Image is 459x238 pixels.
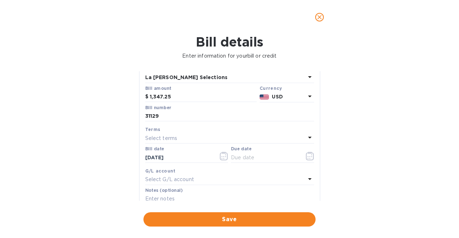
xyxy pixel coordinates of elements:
b: Vendor name [145,66,178,72]
b: Terms [145,127,161,132]
p: Enter information for your bill or credit [6,52,453,60]
label: Notes (optional) [145,188,183,193]
p: Select G/L account [145,176,194,183]
img: USD [260,94,269,99]
input: Enter bill number [145,111,314,122]
b: Currency [260,86,282,91]
button: close [311,9,328,26]
div: $ [145,92,150,102]
label: Bill date [145,147,164,151]
button: Save [143,212,316,227]
p: Select terms [145,135,178,142]
input: Due date [231,152,299,163]
input: Select date [145,152,213,163]
input: Enter notes [145,194,314,204]
h1: Bill details [6,34,453,49]
label: Bill number [145,106,171,110]
label: Due date [231,147,251,151]
label: Bill amount [145,86,171,91]
span: Save [149,215,310,224]
b: La [PERSON_NAME] Selections [145,74,228,80]
b: USD [272,94,283,99]
b: G/L account [145,168,176,174]
input: $ Enter bill amount [150,92,257,102]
